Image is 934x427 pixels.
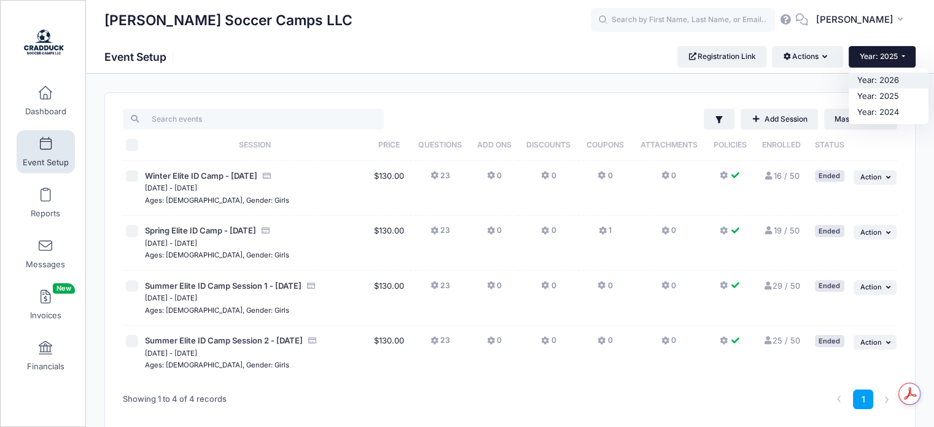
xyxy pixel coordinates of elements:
[714,140,747,149] span: Policies
[486,335,501,353] button: 0
[854,170,897,185] button: Action
[142,130,368,161] th: Session
[853,390,873,410] a: 1
[104,50,177,63] h1: Event Setup
[661,335,676,353] button: 0
[486,280,501,298] button: 0
[430,170,450,188] button: 23
[816,13,893,26] span: [PERSON_NAME]
[763,171,799,181] a: 16 / 50
[145,196,289,205] small: Ages: [DEMOGRAPHIC_DATA], Gender: Girls
[123,385,227,413] div: Showing 1 to 4 of 4 records
[640,140,698,149] span: Attachments
[123,109,384,130] input: Search events
[26,259,65,270] span: Messages
[430,335,450,353] button: 23
[860,52,898,61] span: Year: 2025
[631,130,707,161] th: Attachments
[763,281,800,291] a: 29 / 50
[763,335,800,345] a: 25 / 50
[486,225,501,243] button: 0
[541,170,556,188] button: 0
[815,225,844,237] div: Ended
[541,280,556,298] button: 0
[741,109,818,130] a: Add Session
[477,140,512,149] span: Add Ons
[677,46,766,67] a: Registration Link
[808,6,916,34] button: [PERSON_NAME]
[411,130,470,161] th: Questions
[260,227,270,235] i: Accepting Credit Card Payments
[145,251,289,259] small: Ages: [DEMOGRAPHIC_DATA], Gender: Girls
[854,335,897,350] button: Action
[849,46,916,67] button: Year: 2025
[30,310,61,321] span: Invoices
[772,46,843,67] button: Actions
[368,326,411,380] td: $130.00
[17,130,75,173] a: Event Setup
[579,130,631,161] th: Coupons
[430,225,450,243] button: 23
[17,181,75,224] a: Reports
[661,170,676,188] button: 0
[418,140,462,149] span: Questions
[1,13,87,71] a: Cradduck Soccer Camps LLC
[541,335,556,353] button: 0
[368,271,411,326] td: $130.00
[145,349,197,358] small: [DATE] - [DATE]
[486,170,501,188] button: 0
[17,232,75,275] a: Messages
[706,130,754,161] th: Policies
[23,157,69,168] span: Event Setup
[53,283,75,294] span: New
[860,228,882,237] span: Action
[17,334,75,377] a: Financials
[849,72,928,88] a: Year: 2026
[145,281,302,291] span: Summer Elite ID Camp Session 1 - [DATE]
[661,280,676,298] button: 0
[307,337,317,345] i: Accepting Credit Card Payments
[27,361,64,372] span: Financials
[368,161,411,216] td: $130.00
[25,106,66,117] span: Dashboard
[145,361,289,369] small: Ages: [DEMOGRAPHIC_DATA], Gender: Girls
[754,130,808,161] th: Enrolled
[145,335,303,345] span: Summer Elite ID Camp Session 2 - [DATE]
[597,170,612,188] button: 0
[145,225,256,235] span: Spring Elite ID Camp - [DATE]
[860,283,882,291] span: Action
[145,171,257,181] span: Winter Elite ID Camp - [DATE]
[145,239,197,248] small: [DATE] - [DATE]
[854,280,897,295] button: Action
[526,140,570,149] span: Discounts
[17,79,75,122] a: Dashboard
[599,225,612,243] button: 1
[31,208,60,219] span: Reports
[368,216,411,271] td: $130.00
[145,306,289,315] small: Ages: [DEMOGRAPHIC_DATA], Gender: Girls
[306,282,316,290] i: Accepting Credit Card Payments
[860,173,882,181] span: Action
[262,172,271,180] i: Accepting Credit Card Payments
[809,130,851,161] th: Status
[591,8,775,33] input: Search by First Name, Last Name, or Email...
[854,225,897,240] button: Action
[470,130,518,161] th: Add Ons
[835,114,881,123] span: Mass Actions
[849,88,928,104] a: Year: 2025
[597,280,612,298] button: 0
[815,170,844,182] div: Ended
[661,225,676,243] button: 0
[586,140,624,149] span: Coupons
[815,335,844,347] div: Ended
[145,294,197,302] small: [DATE] - [DATE]
[518,130,579,161] th: Discounts
[21,19,67,65] img: Cradduck Soccer Camps LLC
[541,225,556,243] button: 0
[763,225,799,235] a: 19 / 50
[815,280,844,292] div: Ended
[849,104,928,120] a: Year: 2024
[368,130,411,161] th: Price
[597,335,612,353] button: 0
[17,283,75,326] a: InvoicesNew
